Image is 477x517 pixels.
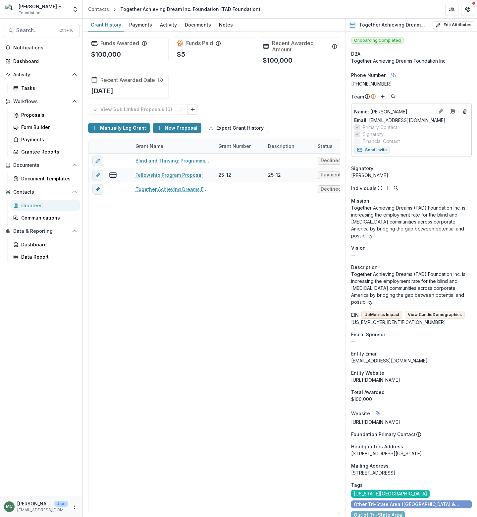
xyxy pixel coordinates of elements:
[16,27,55,33] span: Search...
[351,57,472,64] div: Together Achieving Dreams Foundation Inc
[354,117,368,123] span: Email:
[11,251,80,262] a: Data Report
[3,24,80,37] button: Search...
[11,146,80,157] a: Grantee Reports
[135,171,203,178] a: Fellowship Program Proposal
[264,139,314,153] div: Description
[351,419,400,425] a: [URL][DOMAIN_NAME]
[351,172,472,179] div: [PERSON_NAME]
[389,93,397,100] button: Search
[379,93,387,100] button: Add
[351,462,389,469] span: Mailing Address
[13,45,77,51] span: Notifications
[21,148,75,155] div: Grantee Reports
[321,158,341,163] span: Declined
[351,350,378,357] span: Entity Email
[182,19,214,32] a: Documents
[351,389,385,396] span: Total Awarded
[351,338,472,345] div: --
[177,49,185,59] p: $5
[100,107,175,112] p: View Sub Linked Proposals ( 0 )
[351,264,378,271] span: Description
[11,173,80,184] a: Document Templates
[127,20,155,30] div: Payments
[21,214,75,221] div: Communications
[85,4,112,14] a: Contacts
[351,369,384,376] span: Entity Website
[92,156,103,166] button: edit
[354,502,469,507] span: Other Tri-State Area ([GEOGRAPHIC_DATA] & [GEOGRAPHIC_DATA])
[127,19,155,32] a: Payments
[3,187,80,197] button: Open Contacts
[214,143,255,150] div: Grant Number
[351,37,404,44] span: Onboarding Completed
[354,108,434,115] p: [PERSON_NAME]
[351,50,360,57] span: DBA
[216,19,236,32] a: Notes
[88,19,124,32] a: Grant History
[13,58,75,65] div: Dashboard
[351,396,472,403] div: $100,000
[351,165,373,172] span: Signatory
[88,104,188,115] button: View Sub Linked Proposals (0)
[461,107,469,115] button: Deletes
[182,20,214,30] div: Documents
[351,311,359,318] p: EIN
[351,80,472,87] div: [PHONE_NUMBER]
[13,162,69,168] span: Documents
[351,376,472,383] div: [URL][DOMAIN_NAME]
[109,171,117,179] button: view-payments
[71,503,79,511] button: More
[321,186,341,192] span: Declined
[17,500,52,507] p: [PERSON_NAME]
[3,42,80,53] button: Notifications
[351,331,385,338] span: Fiscal Sponsor
[6,504,13,509] div: Mannhi Chau
[100,40,139,46] h2: Funds Awarded
[91,49,121,59] p: $100,000
[216,20,236,30] div: Notes
[268,171,281,178] div: 25-12
[388,70,399,80] button: Linked binding
[21,85,75,92] div: Tasks
[3,226,80,236] button: Open Data & Reporting
[19,10,40,16] span: Foundation
[13,189,69,195] span: Contacts
[363,138,400,145] span: Financial Contact
[354,109,369,114] span: Name :
[351,244,366,251] span: Vision
[21,175,75,182] div: Document Templates
[11,134,80,145] a: Payments
[351,482,363,488] span: Tags
[448,106,458,117] a: Go to contact
[88,123,150,133] button: Manually Log Grant
[218,171,231,178] div: 25-12
[135,157,210,164] a: Blind and Thriving: Programming for Parents with Visual Impairments
[13,72,69,78] span: Activity
[85,4,263,14] nav: breadcrumb
[204,123,268,133] button: Export Grant History
[351,319,472,326] div: [US_EMPLOYER_IDENTIFICATION_NUMBER]
[351,204,472,239] p: Together Achieving Dreams (TAD) Foundation Inc. is increasing the employment rate for the blind a...
[21,111,75,118] div: Proposals
[214,139,264,153] div: Grant Number
[363,131,384,138] span: Signatory
[88,20,124,30] div: Grant History
[351,271,472,305] p: Together Achieving Dreams (TAD) Foundation Inc. is increasing the employment rate for the blind a...
[437,107,445,115] button: Edit
[354,146,390,154] button: Send Invite
[11,212,80,223] a: Communications
[351,469,472,476] div: [STREET_ADDRESS]
[351,357,472,364] div: [EMAIL_ADDRESS][DOMAIN_NAME]
[153,123,201,133] button: New Proposal
[21,124,75,131] div: Form Builder
[21,136,75,143] div: Payments
[321,172,356,178] span: Payment & Reporting
[354,117,446,124] a: Email: [EMAIL_ADDRESS][DOMAIN_NAME]
[3,96,80,107] button: Open Workflows
[3,160,80,170] button: Open Documents
[186,40,213,46] h2: Funds Paid
[264,143,298,150] div: Description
